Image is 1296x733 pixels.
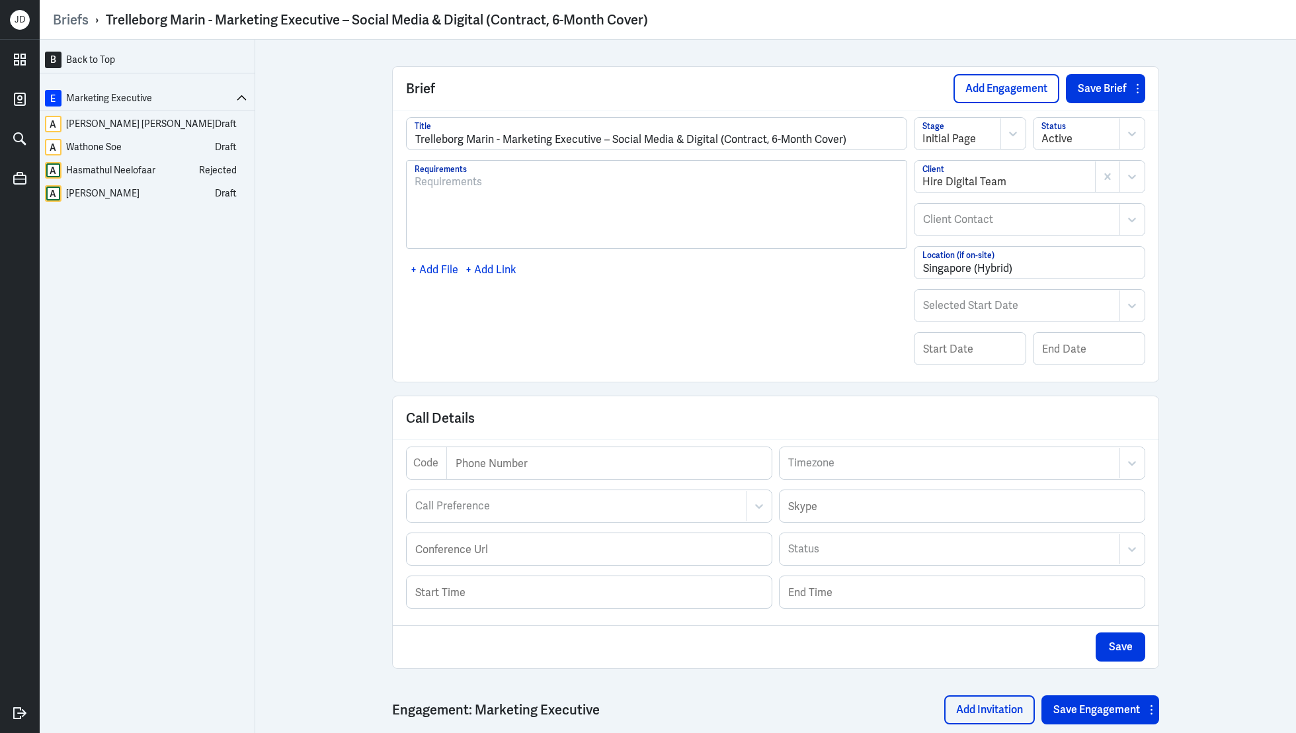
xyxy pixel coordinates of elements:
div: A [45,162,61,179]
div: Wathone Soe [66,139,122,155]
button: Add Invitation [944,695,1035,724]
div: Draft [215,139,237,155]
div: + Add File [406,259,462,281]
div: Draft [215,116,237,132]
a: A[PERSON_NAME]Draft [45,185,250,202]
input: Conference Url [407,533,772,565]
a: Briefs [53,11,89,28]
a: AWathone SoeDraft [45,139,250,155]
button: Add Engagement [953,74,1059,103]
div: A [45,116,61,132]
input: Start Time [407,576,772,608]
div: [PERSON_NAME] [66,185,140,202]
input: Skype [780,490,1145,522]
a: AHasmathul NeelofaarRejected [45,162,250,179]
input: Start Date [914,333,1026,365]
div: J D [10,10,30,30]
div: Rejected [199,162,237,179]
input: Phone Number [447,447,772,479]
button: Save Engagement [1041,695,1144,724]
p: › [89,11,106,28]
div: Trelleborg Marin - Marketing Executive – Social Media & Digital (Contract, 6-Month Cover) [106,11,648,28]
div: A [45,185,61,202]
input: End Time [780,576,1145,608]
input: End Date [1033,333,1145,365]
div: A [45,139,61,155]
input: Location (if on-site) [914,247,1145,279]
div: + Add Link [462,259,520,281]
div: Hasmathul Neelofaar [66,162,155,179]
button: Save Brief [1066,74,1130,103]
button: Save [1096,632,1145,662]
div: B [45,52,61,68]
a: A[PERSON_NAME] [PERSON_NAME]Draft [45,116,250,132]
input: Title [407,118,907,150]
div: E [45,90,61,107]
div: Call Details [393,396,1158,439]
a: EMarketing Executive [45,90,233,107]
h3: Engagement: Marketing Executive [392,702,944,718]
div: Draft [215,185,237,202]
a: BBack to Top [40,46,255,73]
div: Brief [393,67,1158,110]
div: [PERSON_NAME] [PERSON_NAME] [66,116,215,132]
